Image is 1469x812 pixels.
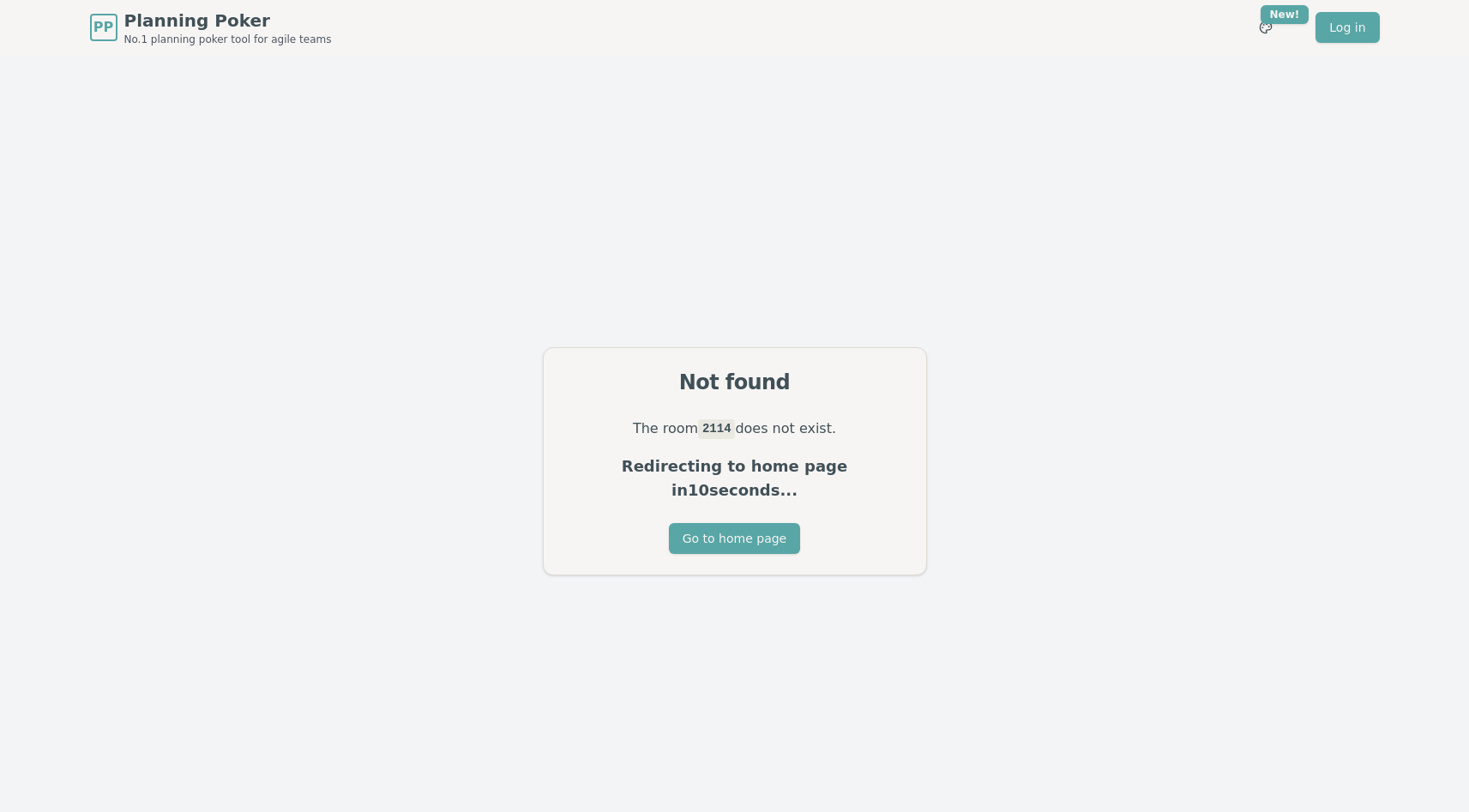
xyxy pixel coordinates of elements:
[124,9,332,33] span: Planning Poker
[564,454,906,502] p: Redirecting to home page in 10 seconds...
[698,419,735,438] code: 2114
[564,369,906,396] div: Not found
[1315,12,1379,43] a: Log in
[90,9,332,46] a: PPPlanning PokerNo.1 planning poker tool for agile teams
[564,417,906,441] p: The room does not exist.
[669,523,800,554] button: Go to home page
[1250,12,1281,43] button: New!
[124,33,332,46] span: No.1 planning poker tool for agile teams
[93,17,113,38] span: PP
[1261,5,1309,24] div: New!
